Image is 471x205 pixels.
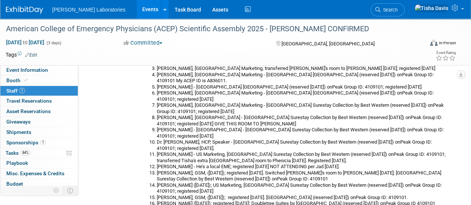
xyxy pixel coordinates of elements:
[0,76,78,86] a: Booth
[157,65,448,72] li: [PERSON_NAME], [GEOGRAPHIC_DATA] Marketing, transferred [PERSON_NAME]'s room to [PERSON_NAME] [DA...
[6,88,25,94] span: Staff
[50,186,63,195] td: Personalize Event Tab Strip
[121,39,165,47] button: Committed
[3,22,418,36] div: American College of Emergency Physicians (ACEP) Scientific Assembly 2025 - [PERSON_NAME] CONFIRMED
[63,186,78,195] td: Toggle Event Tabs
[157,115,448,127] li: [PERSON_NAME], [GEOGRAPHIC_DATA] - [GEOGRAPHIC_DATA] Surestay Collection by Best Western (reserve...
[20,150,31,156] span: 84%
[430,40,437,46] img: Format-Inperson.png
[157,170,448,182] li: [PERSON_NAME], GSM, ([DATE]); registered [DATE]. Switched [PERSON_NAME]'s room to [PERSON_NAME] [...
[157,182,448,195] li: [PERSON_NAME] ([DATE]); US Marketing, [GEOGRAPHIC_DATA] Surestay Collection by Best Western (rese...
[0,127,78,137] a: Shipments
[52,7,125,13] span: [PERSON_NAME] Laboratories
[439,40,456,46] div: In-Person
[6,150,31,156] span: Tasks
[370,3,405,16] a: Search
[157,151,448,164] li: [PERSON_NAME] - US Marketing, [GEOGRAPHIC_DATA] Surestay Collection by Best Western (reserved [DA...
[6,170,64,176] span: Misc. Expenses & Credits
[0,65,78,75] a: Event Information
[157,102,448,115] li: [PERSON_NAME], [GEOGRAPHIC_DATA] Marketing - [GEOGRAPHIC_DATA] Surestay Collection by Best Wester...
[6,77,29,83] span: Booth
[157,195,448,201] li: [PERSON_NAME], GSM, ([DATE]); registered [DATE]. [GEOGRAPHIC_DATA] (reserved [DATE]) onPeak Group...
[19,88,25,93] span: 1
[436,51,456,55] div: Event Rating
[414,4,449,12] img: Tisha Davis
[6,119,31,125] span: Giveaways
[6,51,37,58] td: Tags
[6,39,45,46] span: [DATE] [DATE]
[22,39,29,45] span: to
[157,72,448,84] li: [PERSON_NAME], [GEOGRAPHIC_DATA] Marketing - [GEOGRAPHIC_DATA] [GEOGRAPHIC_DATA] (reserved [DATE]...
[6,181,23,187] span: Budget
[46,41,61,45] span: (3 days)
[0,169,78,179] a: Misc. Expenses & Credits
[6,160,28,166] span: Playbook
[6,67,48,73] span: Event Information
[25,52,37,58] a: Edit
[157,127,448,139] li: [PERSON_NAME] - [GEOGRAPHIC_DATA] - [GEOGRAPHIC_DATA] Surestay Collection by Best Western (reserv...
[0,158,78,168] a: Playbook
[390,39,456,50] div: Event Format
[0,96,78,106] a: Travel Reservations
[0,86,78,96] a: Staff1
[0,138,78,148] a: Sponsorships1
[40,140,46,145] span: 1
[6,108,51,114] span: Asset Reservations
[0,106,78,116] a: Asset Reservations
[157,84,448,90] li: [PERSON_NAME] - [GEOGRAPHIC_DATA] [GEOGRAPHIC_DATA] (reserved [DATE]) onPeak Group ID: 4109101; r...
[6,98,52,104] span: Travel Reservations
[157,90,448,102] li: [PERSON_NAME], [GEOGRAPHIC_DATA] Marketing - [GEOGRAPHIC_DATA] [GEOGRAPHIC_DATA] (reserved [DATE]...
[6,140,46,145] span: Sponsorships
[157,139,448,151] li: Dr. [PERSON_NAME], HCP, Speaker - [GEOGRAPHIC_DATA] Surestay Collection by Best Western (reserved...
[157,164,448,170] li: [PERSON_NAME] - He’s a local EME; registered [DATE] NOT ATTENDING per Jad [DATE].
[6,129,31,135] span: Shipments
[0,179,78,189] a: Budget
[6,6,43,14] img: ExhibitDay
[381,7,398,13] span: Search
[0,148,78,158] a: Tasks84%
[281,41,374,47] span: [GEOGRAPHIC_DATA], [GEOGRAPHIC_DATA]
[24,78,28,82] i: Booth reservation complete
[0,117,78,127] a: Giveaways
